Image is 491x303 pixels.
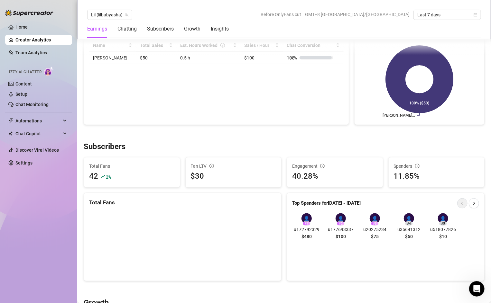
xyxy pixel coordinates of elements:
div: 👤 [301,213,312,224]
div: Earnings [87,25,107,33]
span: 100 % [287,54,297,61]
span: info-circle [209,164,214,168]
span: Total Sales [140,42,167,49]
div: Fan LTV [191,163,276,170]
th: Total Sales [136,39,176,52]
a: Content [15,81,32,86]
span: $10 [439,233,447,240]
div: 👤 [336,213,346,224]
div: # 4 [405,221,413,226]
span: calendar [474,13,477,17]
div: 42 [89,170,98,183]
div: Est. Hours Worked [181,42,232,49]
a: Chat Monitoring [15,102,49,107]
span: $50 [405,233,413,240]
div: Growth [184,25,200,33]
td: 0.5 h [177,52,241,64]
img: logo-BBDzfeDw.svg [5,10,53,16]
span: Izzy AI Chatter [9,69,42,75]
td: $100 [241,52,283,64]
span: Lil (lilbabyasha) [91,10,128,20]
span: Before OnlyFans cut [261,10,301,19]
span: rise [101,174,105,179]
span: Total Fans [89,163,175,170]
div: Subscribers [147,25,174,33]
span: $75 [371,233,379,240]
a: Team Analytics [15,50,47,55]
div: Spenders [394,163,479,170]
td: $50 [136,52,176,64]
span: thunderbolt [8,118,14,123]
div: # 5 [439,221,447,226]
span: GMT+8 [GEOGRAPHIC_DATA]/[GEOGRAPHIC_DATA] [305,10,410,19]
div: Insights [211,25,229,33]
a: Setup [15,92,27,97]
span: Name [93,42,127,49]
span: Last 7 days [417,10,477,20]
img: Chat Copilot [8,131,13,136]
div: # 2 [337,221,345,226]
div: 👤 [370,213,380,224]
div: $30 [191,170,276,183]
span: info-circle [415,164,420,168]
span: Sales / Hour [245,42,274,49]
span: question-circle [220,42,225,49]
span: info-circle [320,164,325,168]
div: # 1 [303,221,310,226]
th: Chat Conversion [283,39,344,52]
div: Engagement [292,163,378,170]
th: Sales / Hour [241,39,283,52]
div: 40.28% [292,170,378,183]
a: Settings [15,160,32,165]
div: 11.85% [394,170,479,183]
span: $100 [336,233,346,240]
span: right [472,201,476,206]
a: Discover Viral Videos [15,147,59,153]
div: 👤 [438,213,448,224]
td: [PERSON_NAME] [89,52,136,64]
span: Automations [15,116,61,126]
iframe: Intercom live chat [469,281,485,297]
h3: Subscribers [84,142,125,152]
span: u177693337 [326,226,355,233]
div: # 3 [371,221,379,226]
span: u518077826 [429,226,458,233]
span: u35641312 [394,226,423,233]
text: [PERSON_NAME]... [383,113,415,118]
span: team [125,13,129,17]
th: Name [89,39,136,52]
article: Top Spenders for [DATE] - [DATE] [292,200,361,207]
span: u20275234 [360,226,389,233]
div: 👤 [404,213,414,224]
span: Chat Conversion [287,42,335,49]
img: AI Chatter [44,67,54,76]
div: Chatting [117,25,137,33]
span: $480 [301,233,312,240]
span: 2 % [106,174,111,180]
span: Chat Copilot [15,129,61,139]
span: u172792329 [292,226,321,233]
div: Total Fans [89,198,276,207]
a: Creator Analytics [15,35,67,45]
a: Home [15,24,28,30]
